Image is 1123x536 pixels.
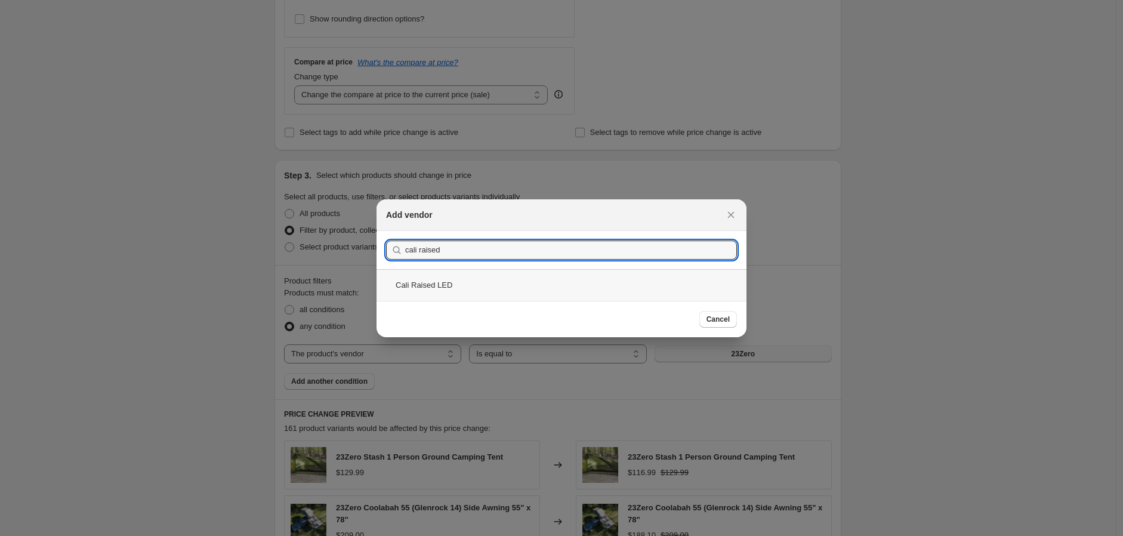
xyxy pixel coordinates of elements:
[699,311,737,328] button: Cancel
[706,315,730,324] span: Cancel
[386,209,433,221] h2: Add vendor
[405,241,737,260] input: Search vendors
[377,269,746,301] div: Cali Raised LED
[723,207,739,223] button: Close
